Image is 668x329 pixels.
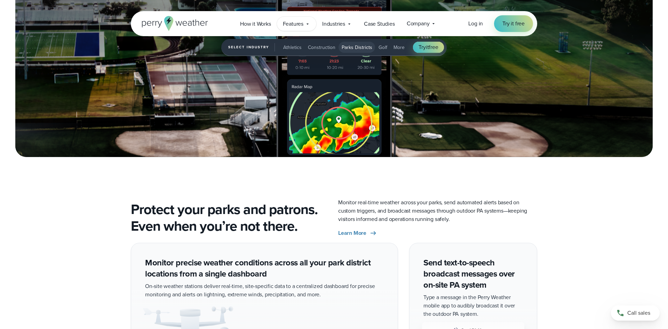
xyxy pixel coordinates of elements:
h2: Protect your parks and patrons. Even when you’re not there. [131,201,330,235]
span: Select Industry [228,43,275,51]
span: Case Studies [364,20,395,28]
p: Monitor real-time weather across your parks, send automated alerts based on custom triggers, and ... [338,198,537,223]
button: Parks Districts [339,42,375,53]
a: Try it free [494,15,533,32]
a: Call sales [611,305,660,321]
button: More [391,42,407,53]
span: Try free [419,43,438,51]
span: More [393,44,405,51]
span: Golf [379,44,387,51]
span: Log in [468,19,483,27]
span: Parks Districts [342,44,372,51]
span: Company [407,19,430,28]
a: Log in [468,19,483,28]
a: Case Studies [358,17,401,31]
span: Athletics [283,44,302,51]
a: Learn More [338,229,377,237]
a: Tryitfree [413,42,444,53]
button: Construction [305,42,338,53]
span: How it Works [240,20,271,28]
span: Learn More [338,229,366,237]
button: Golf [376,42,390,53]
span: Call sales [627,309,650,317]
span: it [426,43,429,51]
a: How it Works [234,17,277,31]
span: Try it free [502,19,525,28]
span: Industries [322,20,345,28]
span: Construction [308,44,335,51]
span: Features [283,20,303,28]
button: Athletics [280,42,304,53]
